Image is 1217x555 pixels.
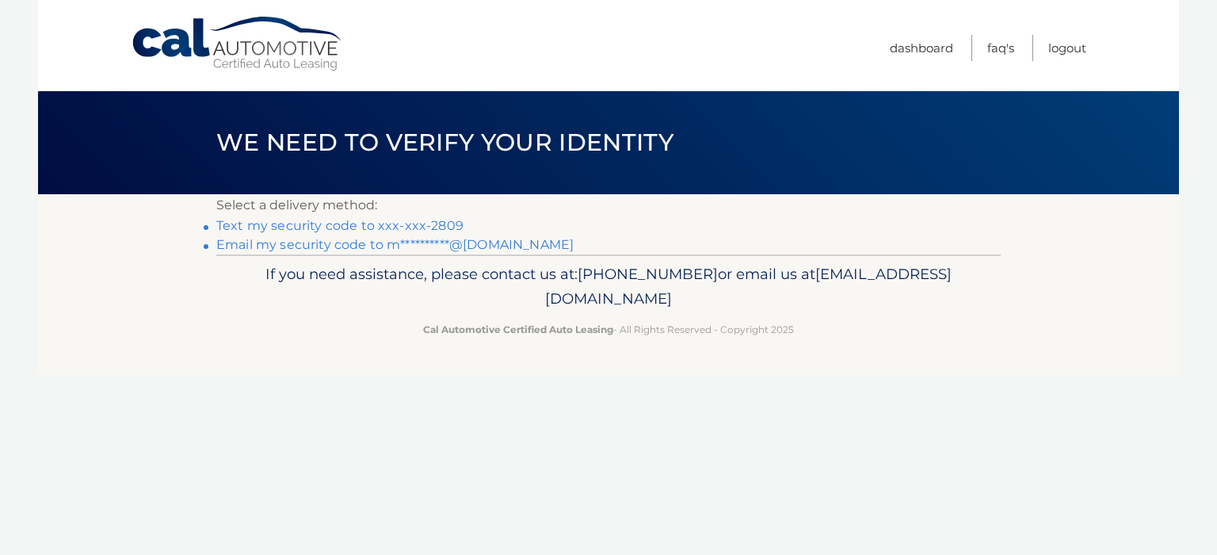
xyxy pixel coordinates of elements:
span: [PHONE_NUMBER] [578,265,718,283]
a: Logout [1048,35,1086,61]
p: - All Rights Reserved - Copyright 2025 [227,321,990,338]
a: Dashboard [890,35,953,61]
span: We need to verify your identity [216,128,673,157]
a: Cal Automotive [131,16,345,72]
a: FAQ's [987,35,1014,61]
a: Text my security code to xxx-xxx-2809 [216,218,464,233]
p: Select a delivery method: [216,194,1001,216]
p: If you need assistance, please contact us at: or email us at [227,262,990,312]
strong: Cal Automotive Certified Auto Leasing [423,323,613,335]
a: Email my security code to m**********@[DOMAIN_NAME] [216,237,574,252]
